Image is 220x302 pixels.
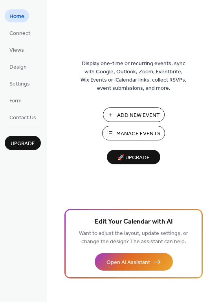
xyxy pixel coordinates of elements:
[9,97,22,105] span: Form
[5,60,31,73] a: Design
[5,26,35,39] a: Connect
[9,114,36,122] span: Contact Us
[9,63,27,71] span: Design
[5,9,29,22] a: Home
[11,140,35,148] span: Upgrade
[112,153,156,163] span: 🚀 Upgrade
[102,126,165,140] button: Manage Events
[9,46,24,55] span: Views
[107,150,160,164] button: 🚀 Upgrade
[117,111,160,120] span: Add New Event
[5,43,29,56] a: Views
[5,136,41,150] button: Upgrade
[5,94,26,107] a: Form
[116,130,160,138] span: Manage Events
[9,80,30,88] span: Settings
[95,253,173,271] button: Open AI Assistant
[5,111,41,124] a: Contact Us
[106,258,150,267] span: Open AI Assistant
[5,77,35,90] a: Settings
[9,13,24,21] span: Home
[103,107,165,122] button: Add New Event
[79,228,188,247] span: Want to adjust the layout, update settings, or change the design? The assistant can help.
[9,29,30,38] span: Connect
[81,60,187,93] span: Display one-time or recurring events, sync with Google, Outlook, Zoom, Eventbrite, Wix Events or ...
[95,216,173,227] span: Edit Your Calendar with AI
